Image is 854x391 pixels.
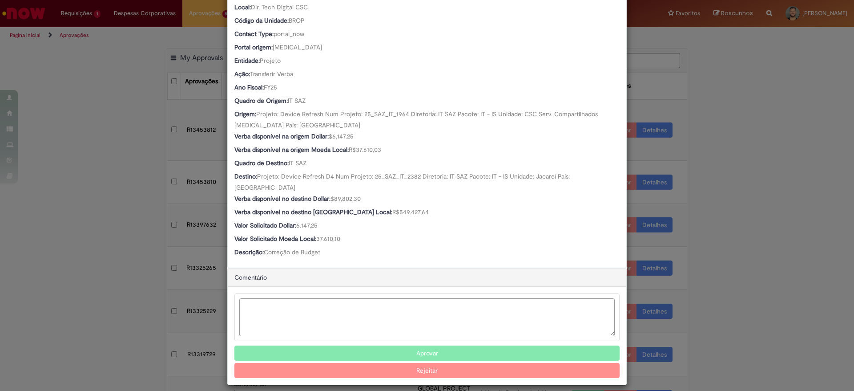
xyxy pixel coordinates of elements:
span: Projeto: Device Refresh Num Projeto: 25_SAZ_IT_1964 Diretoria: IT SAZ Pacote: IT - IS Unidade: CS... [234,110,600,129]
b: Ação: [234,70,250,78]
b: Verba disponível no destino Dollar: [234,195,330,203]
span: R$37.610,03 [349,146,381,154]
span: Correção de Budget [264,248,320,256]
b: Destino: [234,172,257,180]
b: Verba disponível no destino [GEOGRAPHIC_DATA] Local: [234,208,392,216]
b: Contact Type: [234,30,274,38]
span: 6.147,25 [296,221,318,229]
b: Valor Solicitado Moeda Local: [234,235,316,243]
span: Projeto [260,57,281,65]
span: FY25 [264,83,277,91]
span: [MEDICAL_DATA] [273,43,322,51]
b: Quadro de Origem: [234,97,288,105]
b: Verba disponível na origem Dollar: [234,132,329,140]
b: Origem: [234,110,256,118]
span: Transferir Verba [250,70,293,78]
span: $89,802.30 [330,195,361,203]
button: Aprovar [234,346,620,361]
b: Código da Unidade: [234,16,289,24]
span: $6,147.25 [329,132,354,140]
button: Rejeitar [234,363,620,378]
b: Entidade: [234,57,260,65]
span: portal_now [274,30,304,38]
b: Portal origem: [234,43,273,51]
b: Valor Solicitado Dollar: [234,221,296,229]
span: Comentário [234,273,267,281]
span: R$549.427,64 [392,208,429,216]
span: Dir. Tech Digital CSC [251,3,308,11]
b: Verba disponível na origem Moeda Local: [234,146,349,154]
span: 37.610,10 [316,235,340,243]
span: BROP [289,16,305,24]
span: IT SAZ [288,97,306,105]
b: Local: [234,3,251,11]
span: IT SAZ [289,159,306,167]
b: Quadro de Destino: [234,159,289,167]
b: Ano Fiscal: [234,83,264,91]
b: Descrição: [234,248,264,256]
span: Projeto: Device Refresh D4 Num Projeto: 25_SAZ_IT_2382 Diretoria: IT SAZ Pacote: IT - IS Unidade:... [234,172,572,191]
